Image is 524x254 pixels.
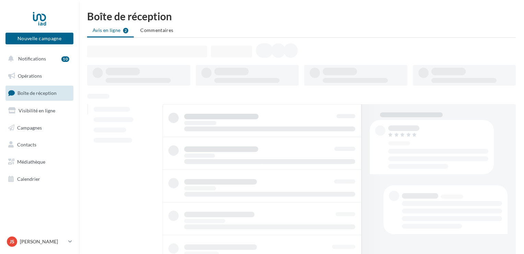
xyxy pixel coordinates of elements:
a: Visibilité en ligne [4,103,75,118]
a: Médiathèque [4,155,75,169]
a: Calendrier [4,172,75,186]
span: Boîte de réception [17,90,57,96]
a: Contacts [4,137,75,152]
span: Commentaires [140,27,173,33]
span: JS [10,238,14,245]
a: Campagnes [4,121,75,135]
a: Opérations [4,69,75,83]
div: Boîte de réception [87,11,516,21]
p: [PERSON_NAME] [20,238,65,245]
span: Opérations [18,73,42,79]
span: Contacts [17,142,36,147]
span: Visibilité en ligne [19,108,55,113]
button: Notifications 10 [4,52,72,66]
a: JS [PERSON_NAME] [5,235,73,248]
span: Calendrier [17,176,40,182]
span: Notifications [18,56,46,62]
div: 10 [61,56,69,62]
button: Nouvelle campagne [5,33,73,44]
span: Campagnes [17,124,42,130]
a: Boîte de réception [4,86,75,100]
span: Médiathèque [17,159,45,165]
